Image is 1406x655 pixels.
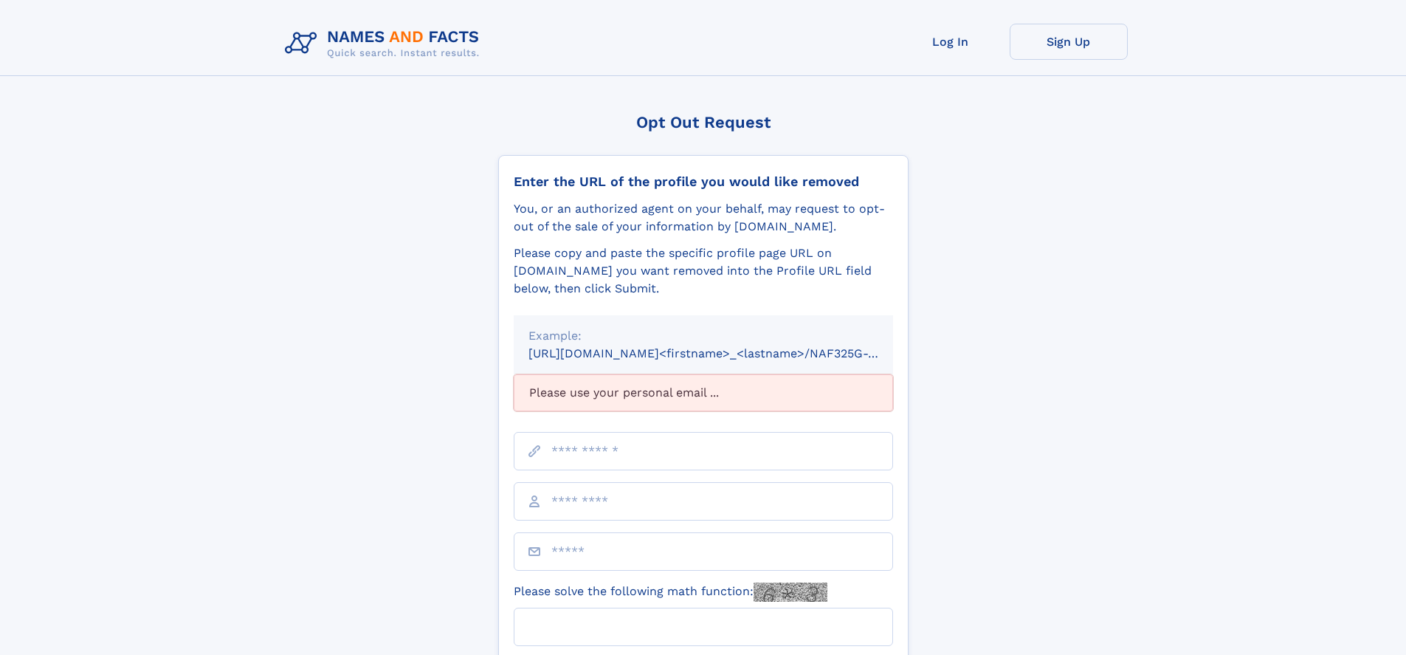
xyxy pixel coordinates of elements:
a: Log In [892,24,1010,60]
a: Sign Up [1010,24,1128,60]
div: Opt Out Request [498,113,909,131]
div: Please use your personal email ... [514,374,893,411]
div: Example: [528,327,878,345]
div: You, or an authorized agent on your behalf, may request to opt-out of the sale of your informatio... [514,200,893,236]
label: Please solve the following math function: [514,583,827,602]
div: Enter the URL of the profile you would like removed [514,174,893,190]
small: [URL][DOMAIN_NAME]<firstname>_<lastname>/NAF325G-xxxxxxxx [528,346,921,360]
img: Logo Names and Facts [279,24,492,64]
div: Please copy and paste the specific profile page URL on [DOMAIN_NAME] you want removed into the Pr... [514,244,893,298]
